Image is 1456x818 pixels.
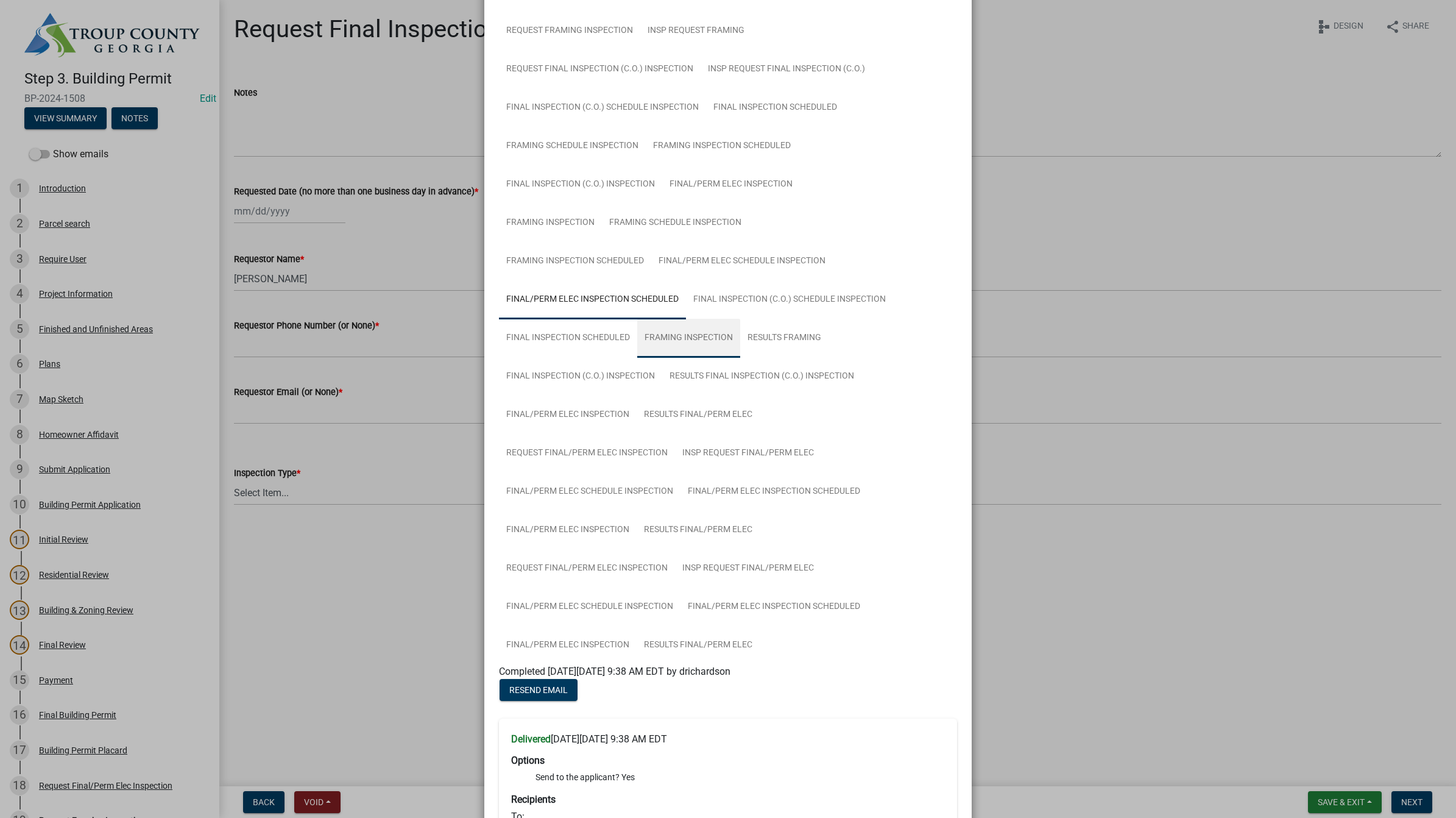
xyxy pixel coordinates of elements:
a: Insp Request Framing [640,12,752,51]
a: Framing Schedule Inspection [602,204,749,243]
li: Send to the applicant? Yes [535,771,945,784]
a: Final Inspection (C.O.) Inspection [499,165,662,204]
a: Results Final Inspection (C.O.) Inspection [662,357,861,396]
a: Final Inspection (C.O.) Inspection [499,357,662,396]
a: Final Inspection Scheduled [499,319,637,358]
a: Results Final/Perm Elec [637,511,760,550]
a: Insp Request Final Inspection (C.O.) [701,50,872,89]
a: Final/Perm Elec Inspection [499,511,637,550]
a: Request Final Inspection (C.O.) Inspection [499,50,701,89]
a: Request Final/Perm Elec Inspection [499,434,675,473]
a: Insp Request Final/Perm Elec [675,549,821,588]
a: Final/Perm Elec Inspection Scheduled [499,280,686,319]
a: Request Final/Perm Elec Inspection [499,549,675,588]
a: Request Framing Inspection [499,12,640,51]
a: Final Inspection (C.O.) Schedule Inspection [686,280,893,319]
strong: Recipients [511,794,556,805]
h6: [DATE][DATE] 9:38 AM EDT [511,733,945,745]
a: Framing Inspection [499,204,602,243]
a: Final/Perm Elec Inspection [662,165,800,204]
button: Resend Email [500,679,578,701]
a: Results Framing [740,319,829,358]
a: Framing Inspection [637,319,740,358]
span: Resend Email [509,685,568,695]
a: Final/Perm Elec Inspection Scheduled [680,588,868,627]
a: Final/Perm Elec Schedule Inspection [499,472,680,511]
a: Results Final/Perm Elec [637,626,760,665]
strong: Delivered [511,733,551,745]
a: Final/Perm Elec Inspection [499,396,637,435]
a: Framing Inspection Scheduled [646,127,798,166]
strong: Options [511,755,545,766]
a: Final Inspection (C.O.) Schedule Inspection [499,88,706,127]
a: Results Final/Perm Elec [637,396,760,435]
a: Final Inspection Scheduled [706,88,844,127]
a: Insp Request Final/Perm Elec [675,434,821,473]
a: Final/Perm Elec Schedule Inspection [499,588,680,627]
a: Final/Perm Elec Inspection Scheduled [680,472,868,511]
a: Final/Perm Elec Schedule Inspection [651,242,833,281]
a: Framing Schedule Inspection [499,127,646,166]
span: Completed [DATE][DATE] 9:38 AM EDT by drichardson [499,666,730,677]
a: Final/Perm Elec Inspection [499,626,637,665]
a: Framing Inspection Scheduled [499,242,651,281]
